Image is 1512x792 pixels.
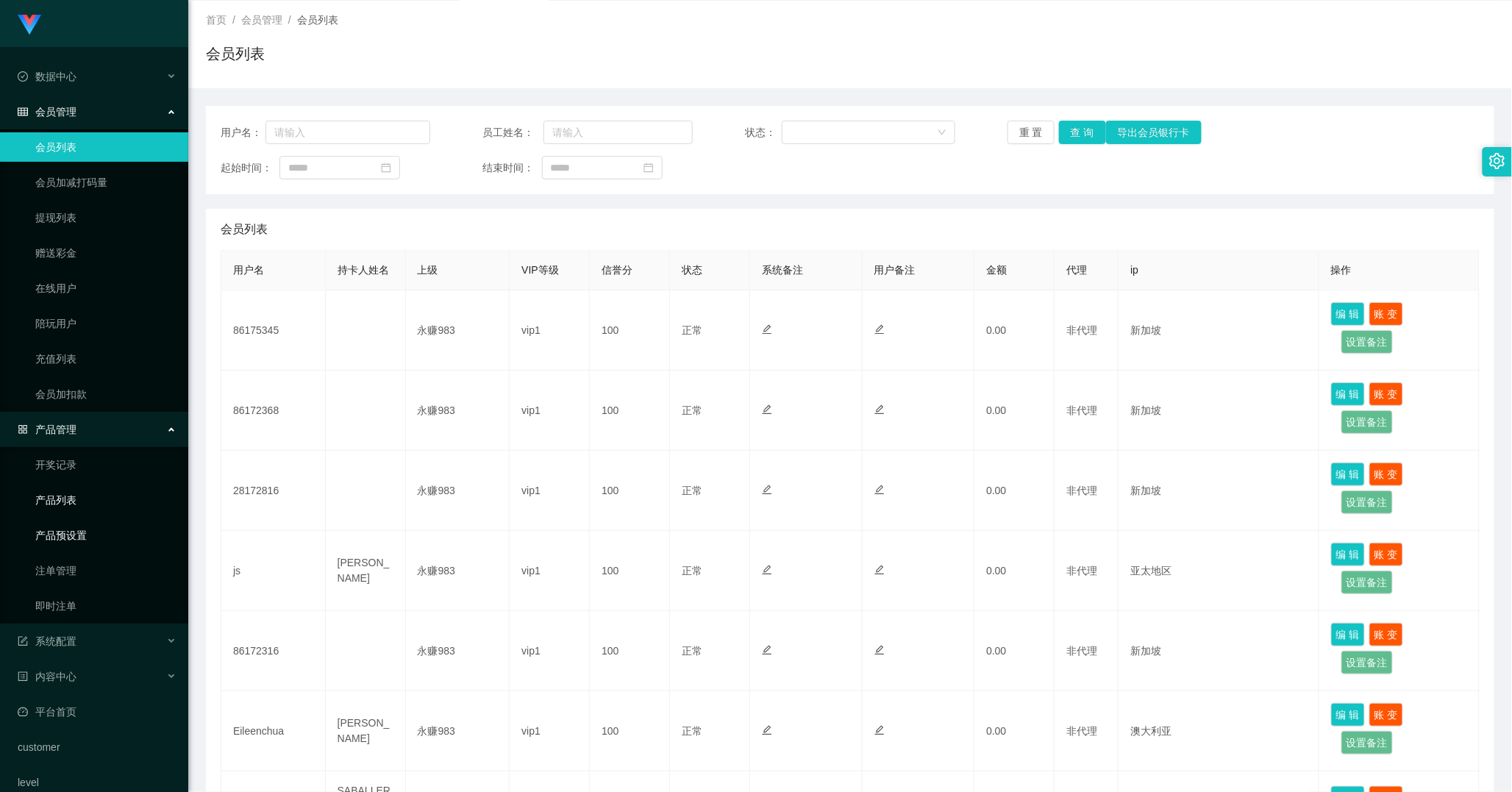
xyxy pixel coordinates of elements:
span: 会员管理 [18,106,76,118]
td: 0.00 [974,371,1055,451]
span: 非代理 [1066,404,1097,416]
button: 账 变 [1369,463,1403,486]
span: 数据中心 [18,71,76,82]
td: vip1 [510,691,590,771]
i: 图标: edit [762,565,772,575]
td: 永赚983 [406,371,510,451]
i: 图标: profile [18,671,28,682]
td: 永赚983 [406,290,510,371]
td: 新加坡 [1119,371,1319,451]
span: / [288,14,291,26]
span: 员工姓名： [483,125,543,140]
a: 开奖记录 [35,450,176,479]
td: 新加坡 [1119,451,1319,531]
span: 持卡人姓名 [338,264,389,276]
i: 图标: table [18,107,28,117]
td: 100 [590,290,670,371]
span: / [232,14,235,26]
i: 图标: check-circle-o [18,71,28,82]
i: 图标: edit [874,645,885,655]
button: 账 变 [1369,302,1403,326]
td: 100 [590,611,670,691]
i: 图标: down [938,128,946,138]
span: 非代理 [1066,324,1097,336]
td: 86175345 [221,290,326,371]
button: 编 辑 [1331,543,1365,566]
button: 设置备注 [1341,651,1393,674]
td: vip1 [510,371,590,451]
span: 用户备注 [874,264,916,276]
td: 86172368 [221,371,326,451]
td: 永赚983 [406,611,510,691]
td: 新加坡 [1119,611,1319,691]
td: 0.00 [974,611,1055,691]
span: 正常 [682,645,702,657]
button: 编 辑 [1331,703,1365,727]
a: 在线用户 [35,274,176,303]
td: vip1 [510,451,590,531]
span: VIP等级 [521,264,559,276]
i: 图标: calendar [381,163,391,173]
td: 0.00 [974,531,1055,611]
span: 正常 [682,565,702,577]
span: 首页 [206,14,227,26]
button: 设置备注 [1341,410,1393,434]
button: 设置备注 [1341,330,1393,354]
i: 图标: edit [874,485,885,495]
i: 图标: edit [762,324,772,335]
button: 账 变 [1369,703,1403,727]
i: 图标: edit [762,725,772,735]
a: 图标: dashboard平台首页 [18,697,176,727]
span: 状态 [682,264,702,276]
span: 用户名： [221,125,265,140]
a: 提现列表 [35,203,176,232]
td: Eileenchua [221,691,326,771]
td: vip1 [510,611,590,691]
a: 陪玩用户 [35,309,176,338]
span: 状态： [745,125,782,140]
button: 账 变 [1369,543,1403,566]
button: 编 辑 [1331,382,1365,406]
a: 产品预设置 [35,521,176,550]
td: 100 [590,451,670,531]
span: 上级 [418,264,438,276]
span: 用户名 [233,264,264,276]
span: 产品管理 [18,424,76,435]
a: 注单管理 [35,556,176,585]
button: 设置备注 [1341,571,1393,594]
td: 0.00 [974,451,1055,531]
a: 充值列表 [35,344,176,374]
span: 正常 [682,725,702,737]
button: 编 辑 [1331,623,1365,646]
a: 产品列表 [35,485,176,515]
span: 会员列表 [297,14,338,26]
td: vip1 [510,531,590,611]
span: ip [1130,264,1138,276]
span: 内容中心 [18,671,76,682]
td: 0.00 [974,691,1055,771]
button: 编 辑 [1331,463,1365,486]
span: 会员列表 [221,221,268,238]
td: 澳大利亚 [1119,691,1319,771]
span: 正常 [682,404,702,416]
i: 图标: form [18,636,28,646]
i: 图标: edit [762,485,772,495]
span: 非代理 [1066,565,1097,577]
span: 非代理 [1066,725,1097,737]
button: 账 变 [1369,623,1403,646]
a: 会员加减打码量 [35,168,176,197]
td: 100 [590,691,670,771]
td: 永赚983 [406,451,510,531]
i: 图标: edit [762,645,772,655]
i: 图标: edit [874,404,885,415]
span: 正常 [682,324,702,336]
td: 0.00 [974,290,1055,371]
span: 系统配置 [18,635,76,647]
td: 永赚983 [406,691,510,771]
td: 28172816 [221,451,326,531]
i: 图标: edit [762,404,772,415]
button: 编 辑 [1331,302,1365,326]
span: 代理 [1066,264,1087,276]
td: vip1 [510,290,590,371]
h1: 会员列表 [206,43,265,65]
